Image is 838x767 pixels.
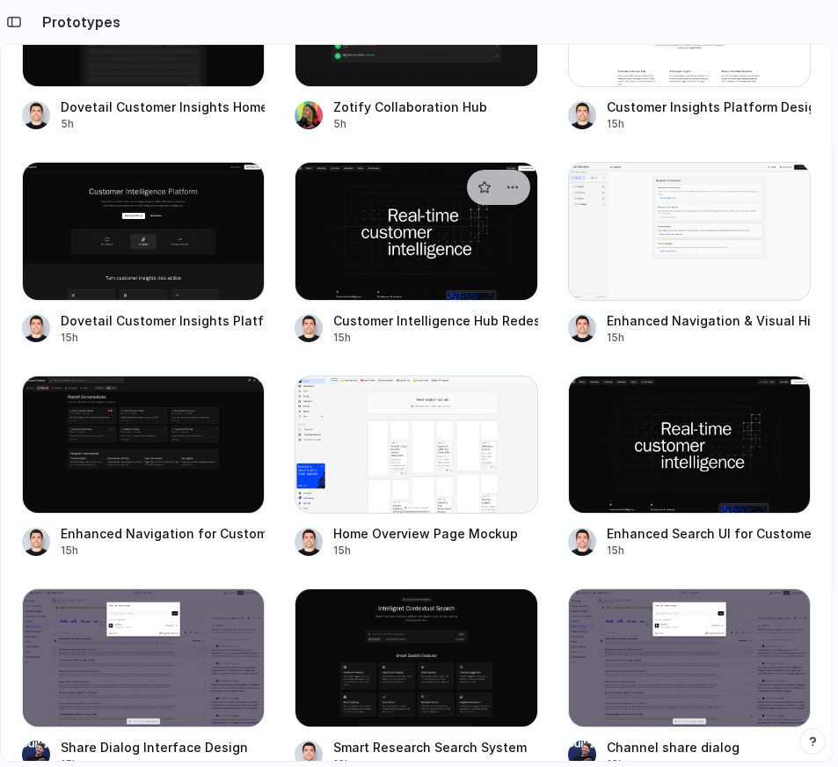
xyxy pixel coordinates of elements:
div: Enhanced Navigation & Visual Hierarchy [607,311,811,330]
div: Share Dialog Interface Design [61,738,248,756]
h2: Prototypes [35,11,120,33]
div: 15h [61,543,265,559]
div: Smart Research Search System [333,738,527,756]
a: Home Overview Page MockupHome Overview Page Mockup15h [295,376,537,559]
a: Customer Intelligence Hub RedesignCustomer Intelligence Hub Redesign15h [295,162,537,345]
div: Customer Insights Platform Design [607,98,811,116]
div: 15h [333,330,537,346]
div: Channel share dialog [607,738,740,756]
div: 5h [61,116,265,132]
div: 15h [61,330,265,346]
div: Customer Intelligence Hub Redesign [333,311,537,330]
div: 15h [607,116,811,132]
a: Dovetail Customer Insights PlatformDovetail Customer Insights Platform15h [22,162,265,345]
div: 5h [333,116,487,132]
div: Enhanced Search UI for Customer Insights [607,524,811,543]
div: Enhanced Navigation for Customer Intelligence Platform [61,524,265,543]
div: Dovetail Customer Insights Platform [61,311,265,330]
div: 15h [607,543,811,559]
a: Enhanced Navigation for Customer Intelligence PlatformEnhanced Navigation for Customer Intelligen... [22,376,265,559]
div: Dovetail Customer Insights Homepage [61,98,265,116]
div: 15h [333,543,518,559]
div: Zotify Collaboration Hub [333,98,487,116]
div: Home Overview Page Mockup [333,524,518,543]
a: Enhanced Search UI for Customer InsightsEnhanced Search UI for Customer Insights15h [568,376,811,559]
div: 15h [607,330,811,346]
a: Enhanced Navigation & Visual HierarchyEnhanced Navigation & Visual Hierarchy15h [568,162,811,345]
